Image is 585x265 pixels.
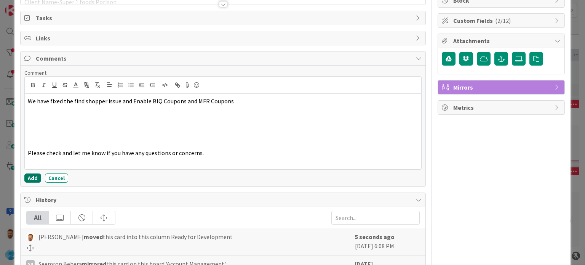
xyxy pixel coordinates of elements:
[36,54,411,63] span: Comments
[28,149,204,157] span: Please check and let me know if you have any questions or concerns.
[355,232,420,251] div: [DATE] 6:08 PM
[36,34,411,43] span: Links
[453,83,551,92] span: Mirrors
[24,173,41,183] button: Add
[331,211,420,225] input: Search...
[453,103,551,112] span: Metrics
[38,232,233,241] span: [PERSON_NAME] this card into this column Ready for Development
[27,211,49,224] div: All
[36,13,411,22] span: Tasks
[495,17,511,24] span: ( 2/12 )
[26,233,35,241] img: AS
[453,36,551,45] span: Attachments
[36,195,411,204] span: History
[355,233,395,241] b: 5 seconds ago
[84,233,103,241] b: moved
[24,69,46,76] span: Comment
[45,173,68,183] button: Cancel
[28,97,234,105] span: We have fixed the find shopper issue and Enable BIQ Coupons and MFR Coupons
[453,16,551,25] span: Custom Fields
